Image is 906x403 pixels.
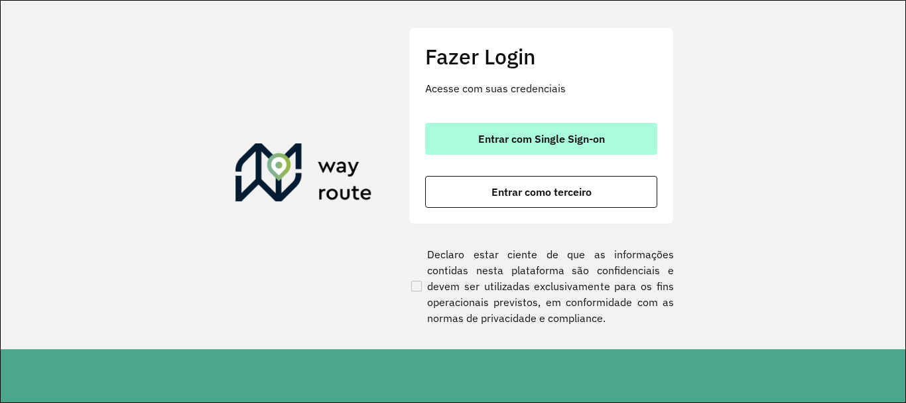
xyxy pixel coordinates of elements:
[425,80,657,96] p: Acesse com suas credenciais
[235,143,372,207] img: Roteirizador AmbevTech
[478,133,605,144] span: Entrar com Single Sign-on
[425,44,657,69] h2: Fazer Login
[409,246,674,326] label: Declaro estar ciente de que as informações contidas nesta plataforma são confidenciais e devem se...
[425,123,657,155] button: button
[425,176,657,208] button: button
[491,187,592,197] span: Entrar como terceiro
